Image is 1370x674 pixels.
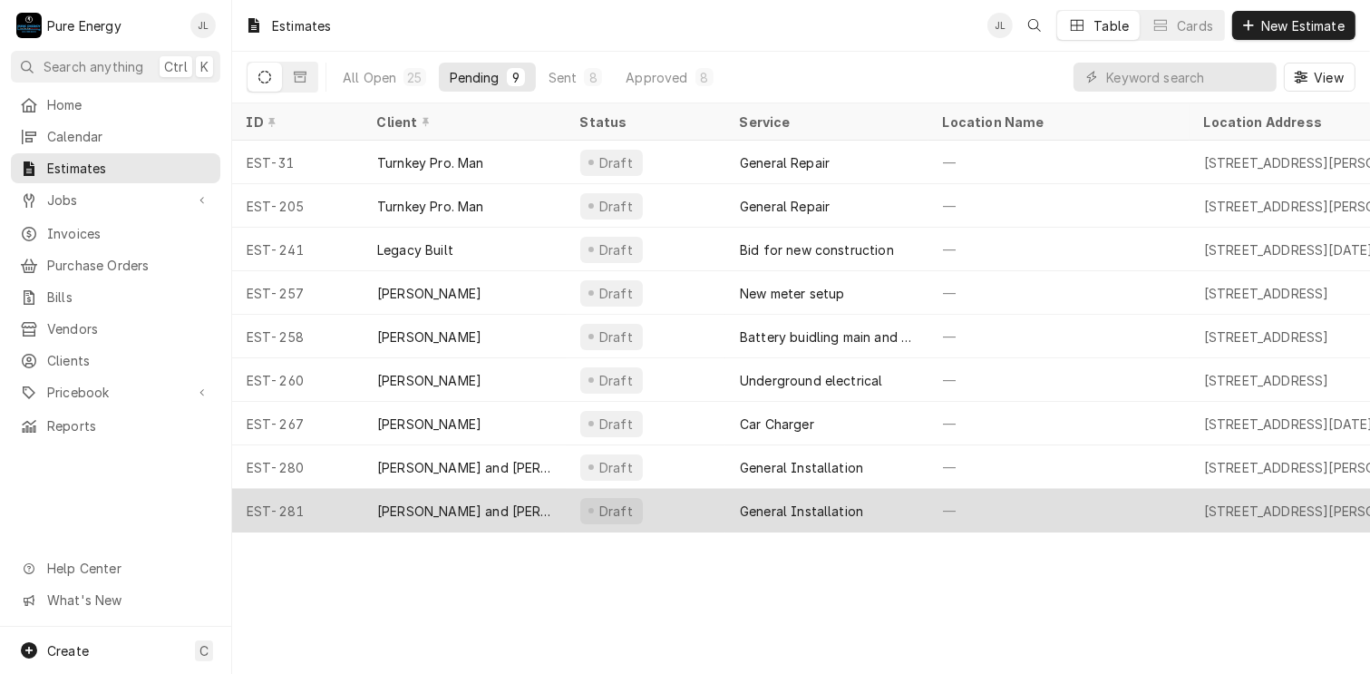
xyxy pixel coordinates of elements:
div: EST-260 [232,358,363,402]
a: Clients [11,346,220,376]
div: [STREET_ADDRESS] [1204,327,1329,347]
div: — [928,141,1190,184]
div: JL [987,13,1013,38]
div: [PERSON_NAME] [377,371,481,390]
div: Turnkey Pro. Man [377,197,484,216]
div: Status [580,112,707,132]
span: Search anything [44,57,143,76]
div: Draft [597,197,636,216]
div: EST-280 [232,445,363,489]
span: Ctrl [164,57,188,76]
div: 25 [407,68,422,87]
input: Keyword search [1106,63,1268,92]
a: Go to Help Center [11,553,220,583]
div: Draft [597,284,636,303]
div: EST-267 [232,402,363,445]
div: Battery buidling main and underground [740,327,914,347]
span: Jobs [47,190,184,210]
span: Vendors [47,319,211,338]
div: Legacy Built [377,240,453,259]
div: 9 [510,68,521,87]
div: EST-31 [232,141,363,184]
div: Car Charger [740,415,814,434]
div: Pure Energy [47,16,121,35]
div: Underground electrical [740,371,883,390]
div: Location Name [943,112,1171,132]
span: Reports [47,416,211,435]
div: Approved [626,68,687,87]
div: Service [740,112,910,132]
div: [STREET_ADDRESS] [1204,284,1329,303]
a: Estimates [11,153,220,183]
a: Invoices [11,219,220,249]
div: — [928,358,1190,402]
a: Calendar [11,122,220,151]
a: Vendors [11,314,220,344]
span: Home [47,95,211,114]
div: Pending [450,68,500,87]
div: Draft [597,502,636,521]
div: Turnkey Pro. Man [377,153,484,172]
div: EST-258 [232,315,363,358]
a: Home [11,90,220,120]
div: [PERSON_NAME] [377,327,481,347]
div: New meter setup [740,284,844,303]
div: All Open [343,68,396,87]
div: P [16,13,42,38]
button: View [1284,63,1355,92]
div: — [928,445,1190,489]
a: Go to What's New [11,585,220,615]
div: EST-205 [232,184,363,228]
span: Estimates [47,159,211,178]
span: Calendar [47,127,211,146]
div: 8 [699,68,710,87]
div: — [928,315,1190,358]
div: Sent [549,68,578,87]
div: ID [247,112,345,132]
span: Create [47,643,89,659]
div: [PERSON_NAME] [377,415,481,434]
div: General Repair [740,153,830,172]
div: James Linnenkamp's Avatar [987,13,1013,38]
div: 8 [588,68,598,87]
div: [PERSON_NAME] [377,284,481,303]
a: Bills [11,282,220,312]
div: Draft [597,415,636,434]
div: EST-257 [232,271,363,315]
span: View [1310,68,1347,87]
div: Cards [1177,16,1213,35]
div: [PERSON_NAME] and [PERSON_NAME] [377,502,551,521]
div: — [928,184,1190,228]
div: — [928,271,1190,315]
div: EST-281 [232,489,363,532]
div: General Installation [740,458,863,477]
div: Table [1093,16,1129,35]
a: Go to Jobs [11,185,220,215]
div: — [928,489,1190,532]
span: C [199,641,209,660]
span: K [200,57,209,76]
span: Bills [47,288,211,307]
div: JL [190,13,216,38]
span: Help Center [47,559,209,578]
div: General Repair [740,197,830,216]
div: Draft [597,240,636,259]
span: Invoices [47,224,211,243]
div: Draft [597,371,636,390]
div: Draft [597,153,636,172]
span: Purchase Orders [47,256,211,275]
div: EST-241 [232,228,363,271]
a: Purchase Orders [11,250,220,280]
span: New Estimate [1258,16,1348,35]
span: What's New [47,591,209,610]
div: Draft [597,327,636,347]
span: Pricebook [47,383,184,402]
a: Go to Pricebook [11,377,220,407]
div: Draft [597,458,636,477]
div: Pure Energy's Avatar [16,13,42,38]
div: Bid for new construction [740,240,894,259]
span: Clients [47,351,211,370]
div: — [928,228,1190,271]
div: — [928,402,1190,445]
div: [STREET_ADDRESS] [1204,371,1329,390]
